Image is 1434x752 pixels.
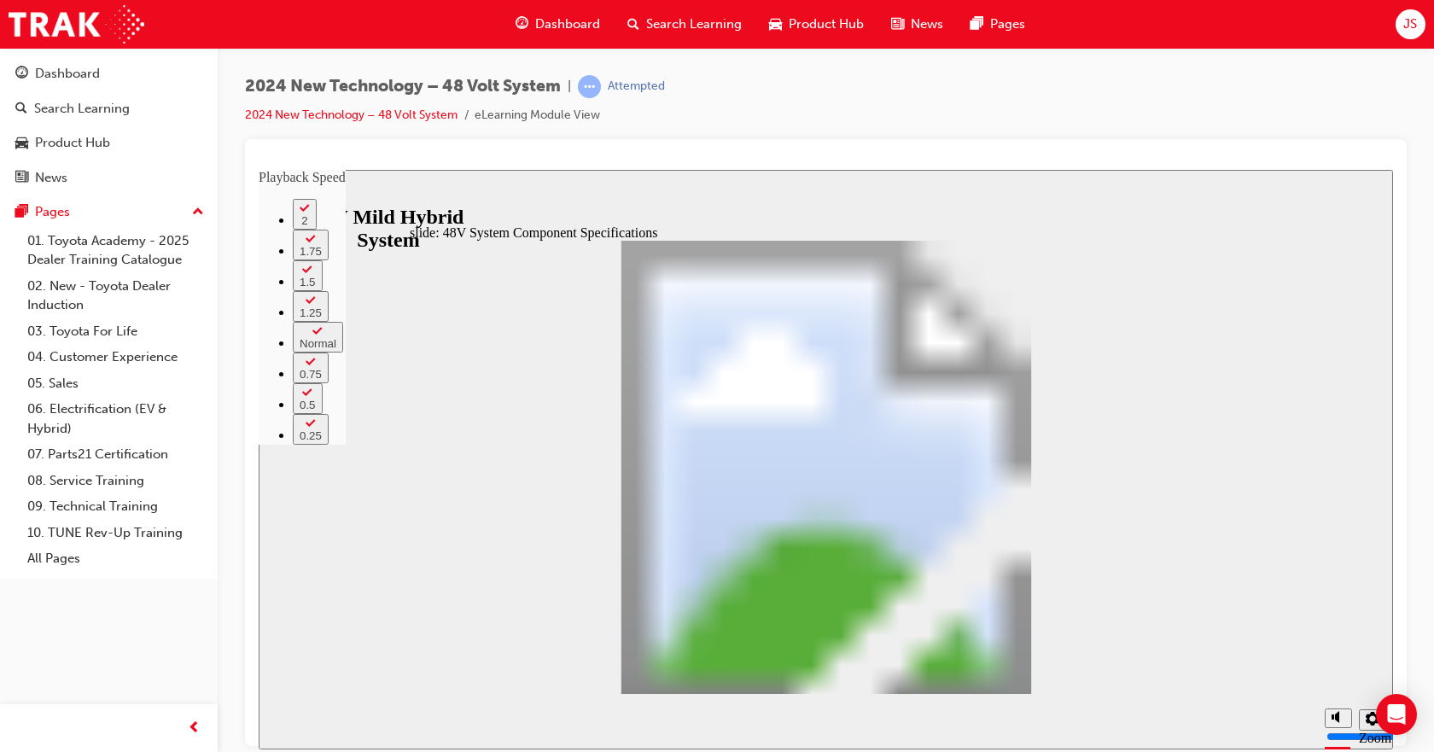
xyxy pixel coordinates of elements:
[516,14,528,35] span: guage-icon
[1068,560,1178,574] input: volume
[1403,15,1417,34] span: JS
[35,202,70,222] div: Pages
[1058,524,1126,580] div: misc controls
[7,196,211,228] button: Pages
[627,14,639,35] span: search-icon
[7,55,211,196] button: DashboardSearch LearningProduct HubNews
[646,15,742,34] span: Search Learning
[15,205,28,220] span: pages-icon
[15,171,28,186] span: news-icon
[20,545,211,572] a: All Pages
[9,5,144,44] img: Trak
[1100,561,1133,606] label: Zoom to fit
[877,7,957,42] a: news-iconNews
[1396,9,1425,39] button: JS
[245,77,561,96] span: 2024 New Technology – 48 Volt System
[35,64,100,84] div: Dashboard
[34,99,130,119] div: Search Learning
[20,228,211,273] a: 01. Toyota Academy - 2025 Dealer Training Catalogue
[608,79,665,95] div: Attempted
[614,7,755,42] a: search-iconSearch Learning
[502,7,614,42] a: guage-iconDashboard
[568,77,571,96] span: |
[957,7,1039,42] a: pages-iconPages
[578,75,601,98] span: learningRecordVerb_ATTEMPT-icon
[20,318,211,345] a: 03. Toyota For Life
[20,344,211,370] a: 04. Customer Experience
[769,14,782,35] span: car-icon
[1066,539,1093,558] button: Mute (Ctrl+Alt+M)
[15,136,28,151] span: car-icon
[35,133,110,153] div: Product Hub
[20,441,211,468] a: 07. Parts21 Certification
[245,108,458,122] a: 2024 New Technology – 48 Volt System
[20,520,211,546] a: 10. TUNE Rev-Up Training
[20,493,211,520] a: 09. Technical Training
[891,14,904,35] span: news-icon
[15,102,27,117] span: search-icon
[911,15,943,34] span: News
[41,44,51,57] div: 2
[20,468,211,494] a: 08. Service Training
[475,106,600,125] li: eLearning Module View
[34,29,58,60] button: 2
[535,15,600,34] span: Dashboard
[1376,694,1417,735] div: Open Intercom Messenger
[990,15,1025,34] span: Pages
[7,93,211,125] a: Search Learning
[7,127,211,159] a: Product Hub
[15,67,28,82] span: guage-icon
[188,718,201,739] span: prev-icon
[20,396,211,441] a: 06. Electrification (EV & Hybrid)
[7,58,211,90] a: Dashboard
[7,162,211,194] a: News
[20,273,211,318] a: 02. New - Toyota Dealer Induction
[1100,539,1128,561] button: Settings
[192,201,204,224] span: up-icon
[789,15,864,34] span: Product Hub
[755,7,877,42] a: car-iconProduct Hub
[35,168,67,188] div: News
[20,370,211,397] a: 05. Sales
[971,14,983,35] span: pages-icon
